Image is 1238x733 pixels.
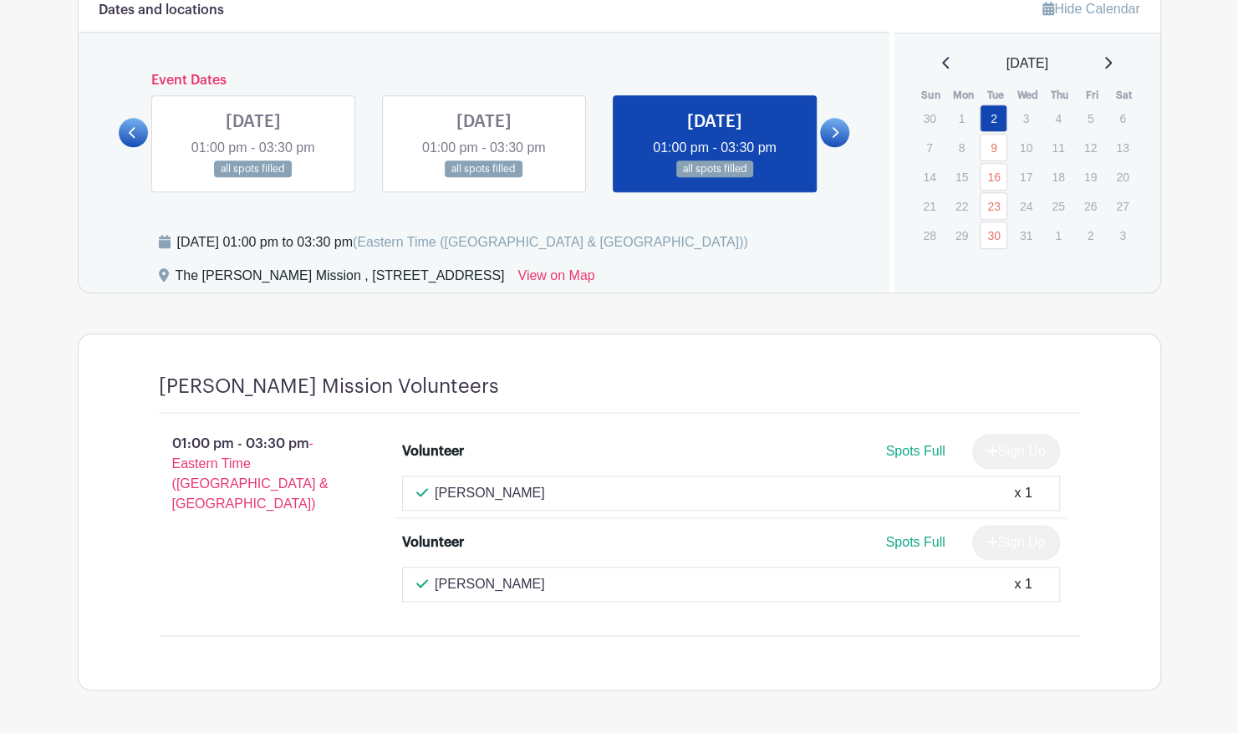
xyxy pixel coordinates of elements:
[1077,164,1104,190] p: 19
[1108,105,1136,131] p: 6
[1014,574,1032,594] div: x 1
[1077,193,1104,219] p: 26
[1042,2,1139,16] a: Hide Calendar
[1044,193,1072,219] p: 25
[1012,164,1040,190] p: 17
[402,532,464,552] div: Volunteer
[915,164,943,190] p: 14
[1076,87,1108,104] th: Fri
[1044,164,1072,190] p: 18
[915,105,943,131] p: 30
[1077,105,1104,131] p: 5
[1044,135,1072,160] p: 11
[980,134,1007,161] a: 9
[1077,135,1104,160] p: 12
[353,235,748,249] span: (Eastern Time ([GEOGRAPHIC_DATA] & [GEOGRAPHIC_DATA]))
[885,535,945,549] span: Spots Full
[1012,193,1040,219] p: 24
[1006,53,1048,74] span: [DATE]
[177,232,748,252] div: [DATE] 01:00 pm to 03:30 pm
[1044,222,1072,248] p: 1
[402,441,464,461] div: Volunteer
[1014,483,1032,503] div: x 1
[885,444,945,458] span: Spots Full
[948,193,976,219] p: 22
[948,135,976,160] p: 8
[1077,222,1104,248] p: 2
[132,427,376,521] p: 01:00 pm - 03:30 pm
[915,135,943,160] p: 7
[980,192,1007,220] a: 23
[948,105,976,131] p: 1
[148,73,821,89] h6: Event Dates
[435,483,545,503] p: [PERSON_NAME]
[1108,164,1136,190] p: 20
[1012,135,1040,160] p: 10
[980,104,1007,132] a: 2
[1108,193,1136,219] p: 27
[980,163,1007,191] a: 16
[176,266,505,293] div: The [PERSON_NAME] Mission , [STREET_ADDRESS]
[948,164,976,190] p: 15
[947,87,980,104] th: Mon
[948,222,976,248] p: 29
[979,87,1011,104] th: Tue
[1012,105,1040,131] p: 3
[1012,222,1040,248] p: 31
[172,436,329,511] span: - Eastern Time ([GEOGRAPHIC_DATA] & [GEOGRAPHIC_DATA])
[517,266,594,293] a: View on Map
[1043,87,1076,104] th: Thu
[435,574,545,594] p: [PERSON_NAME]
[915,193,943,219] p: 21
[1108,135,1136,160] p: 13
[915,222,943,248] p: 28
[1044,105,1072,131] p: 4
[1011,87,1044,104] th: Wed
[99,3,224,18] h6: Dates and locations
[1108,222,1136,248] p: 3
[159,374,499,399] h4: [PERSON_NAME] Mission Volunteers
[914,87,947,104] th: Sun
[1108,87,1140,104] th: Sat
[980,221,1007,249] a: 30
